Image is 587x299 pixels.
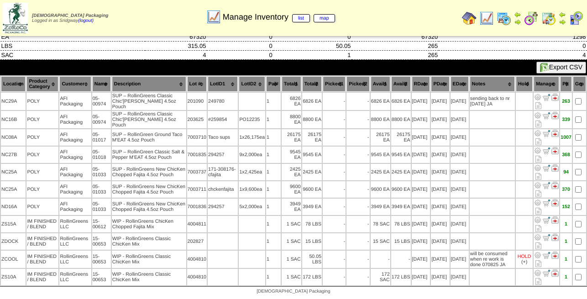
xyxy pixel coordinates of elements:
img: Manage Hold [551,112,559,119]
img: Move [543,130,550,137]
td: 9545 EA [282,147,301,163]
img: Adjust [534,164,541,172]
td: 15-00653 [92,233,111,250]
td: 26175 EA [391,129,411,146]
td: SAC [0,51,145,60]
th: Hold [516,76,533,92]
td: [DATE] [431,93,449,110]
td: NC29A [1,93,26,110]
th: RDate [412,76,430,92]
td: SUP – RollinGreen Classic Salt & Pepper M'EAT 4.5oz Pouch [112,147,186,163]
td: 7003710 [187,129,207,146]
td: 9x2,000ea [239,147,265,163]
th: PDate [431,76,449,92]
td: NC27B [1,147,26,163]
td: [DATE] [431,199,449,215]
td: 294257 [208,199,238,215]
td: 1 SAC [282,269,301,285]
th: Product Category [26,76,58,92]
td: 1 [266,269,281,285]
td: [DATE] [412,129,430,146]
td: 50.05 LBS [302,251,322,268]
img: arrowright.gif [559,18,566,26]
img: Adjust [534,234,541,241]
td: 05-00974 [92,111,111,128]
th: Total1 [282,76,301,92]
td: - [346,111,369,128]
img: Manage Hold [551,234,559,241]
td: - [323,147,346,163]
td: - [346,233,369,250]
td: - [323,111,346,128]
img: Move [543,234,550,241]
td: 78 LBS [302,216,322,232]
td: - [346,164,369,180]
div: 94 [561,169,571,175]
td: 1 [266,111,281,128]
td: 5x2,000ea [239,199,265,215]
td: 1 [266,199,281,215]
img: arrowleft.gif [559,11,566,18]
td: POLY [26,111,58,128]
td: [DATE] [431,251,449,268]
img: Manage Hold [551,94,559,101]
img: arrowright.gif [514,18,521,26]
td: AFI Packaging [59,164,91,180]
td: 7003737 [187,164,207,180]
i: Note [535,121,541,127]
td: AFI Packaging [59,199,91,215]
td: SUP – RollinGreens Classic Chic'[PERSON_NAME] 4.5oz Pouch [112,93,186,110]
th: Notes [470,76,515,92]
td: 1x2,425ea [239,164,265,180]
td: RollinGreens LLC [59,251,91,268]
div: 370 [561,187,571,192]
i: Note [535,138,541,145]
td: 9600 EA [302,181,322,198]
td: 3949 EA [371,199,390,215]
td: 249780 [208,93,238,110]
td: AFI Packaging [59,111,91,128]
td: 1 [266,93,281,110]
td: 4 [145,51,207,60]
td: - [346,181,369,198]
td: [DATE] [412,147,430,163]
td: 8800 EA [282,111,301,128]
td: 1 SAC [282,216,301,232]
td: POLY [26,164,58,180]
td: 1 [266,129,281,146]
td: 15 SAC [371,233,390,250]
td: NC08A [1,129,26,146]
td: 15-00653 [92,269,111,285]
img: Move [543,94,550,101]
td: 265 [352,51,439,60]
div: 263 [561,99,571,104]
th: Avail2 [391,76,411,92]
button: Export CSV [536,62,586,73]
td: [DATE] [431,181,449,198]
td: AFI Packaging [59,129,91,146]
img: arrowleft.gif [514,11,521,18]
td: IM FINISHED / BLEND [26,269,58,285]
td: [DATE] [412,93,430,110]
td: 3949 EA [302,199,322,215]
td: - [371,251,390,268]
td: - [323,93,346,110]
th: Avail1 [371,76,390,92]
td: ZS15A [1,216,26,232]
td: [DATE] [451,199,469,215]
td: 1 [266,147,281,163]
td: ZCOOL [1,251,26,268]
td: 294257 [208,147,238,163]
td: - [346,147,369,163]
img: Manage Hold [551,182,559,189]
td: [DATE] [451,111,469,128]
img: Move [543,199,550,206]
td: 0 [207,51,273,60]
td: POLY [26,129,58,146]
img: Move [543,182,550,189]
th: Name [92,76,111,92]
td: 1x26,175ea [239,129,265,146]
td: LBS [0,42,145,51]
td: - [346,251,369,268]
img: line_graph.gif [479,11,494,26]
